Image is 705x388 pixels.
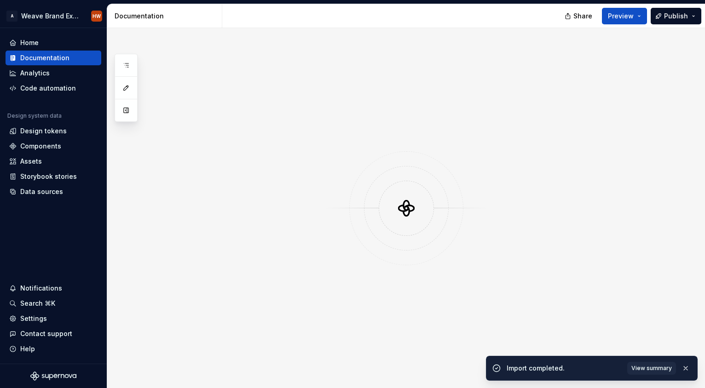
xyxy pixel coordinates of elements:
a: Analytics [6,66,101,80]
div: Import completed. [507,364,622,373]
button: AWeave Brand ExtendedHW [2,6,105,26]
div: Help [20,344,35,354]
svg: Supernova Logo [30,371,76,381]
div: A [6,11,17,22]
a: Components [6,139,101,154]
button: Notifications [6,281,101,296]
div: Design system data [7,112,62,120]
a: Assets [6,154,101,169]
div: Components [20,142,61,151]
button: Preview [602,8,647,24]
button: Search ⌘K [6,296,101,311]
span: Preview [608,11,634,21]
a: Code automation [6,81,101,96]
a: Design tokens [6,124,101,138]
div: Design tokens [20,126,67,136]
div: Contact support [20,329,72,338]
div: Code automation [20,84,76,93]
span: Publish [664,11,688,21]
div: Data sources [20,187,63,196]
button: Publish [651,8,701,24]
div: Documentation [115,11,218,21]
div: Settings [20,314,47,323]
span: Share [573,11,592,21]
div: Storybook stories [20,172,77,181]
a: Documentation [6,51,101,65]
div: Documentation [20,53,69,63]
span: View summary [631,365,672,372]
button: Share [560,8,598,24]
div: HW [92,12,101,20]
div: Home [20,38,39,47]
a: Settings [6,311,101,326]
div: Analytics [20,68,50,78]
div: Assets [20,157,42,166]
div: Weave Brand Extended [21,11,80,21]
div: Search ⌘K [20,299,55,308]
button: View summary [627,362,676,375]
div: Notifications [20,284,62,293]
a: Home [6,35,101,50]
a: Data sources [6,184,101,199]
a: Storybook stories [6,169,101,184]
button: Contact support [6,326,101,341]
button: Help [6,342,101,356]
